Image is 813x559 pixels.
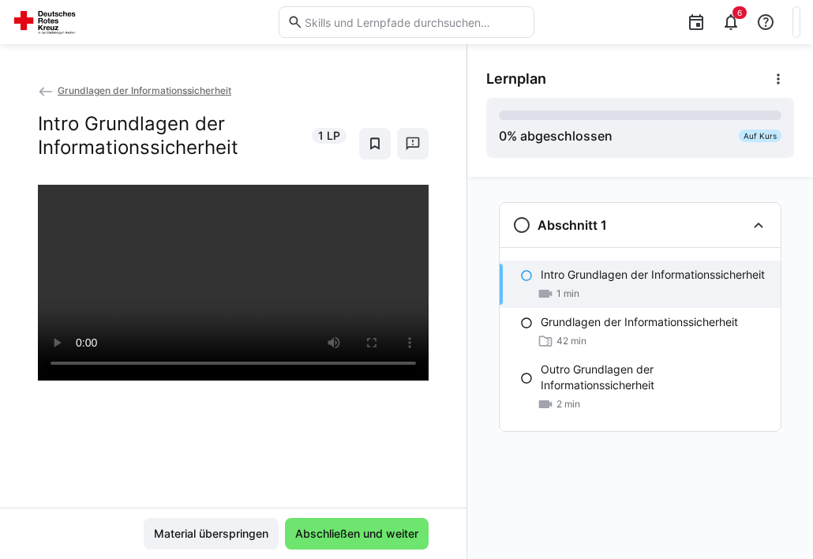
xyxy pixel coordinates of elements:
[486,70,546,88] span: Lernplan
[538,217,607,233] h3: Abschnitt 1
[58,84,231,96] span: Grundlagen der Informationssicherheit
[152,526,271,542] span: Material überspringen
[556,335,586,347] span: 42 min
[556,398,580,411] span: 2 min
[285,518,429,550] button: Abschließen und weiter
[303,15,525,29] input: Skills und Lernpfade durchsuchen…
[739,129,781,142] div: Auf Kurs
[499,128,507,144] span: 0
[541,267,765,283] p: Intro Grundlagen der Informationssicherheit
[499,126,613,145] div: % abgeschlossen
[38,84,231,96] a: Grundlagen der Informationssicherheit
[38,112,302,159] h2: Intro Grundlagen der Informationssicherheit
[293,526,421,542] span: Abschließen und weiter
[556,287,579,300] span: 1 min
[541,314,738,330] p: Grundlagen der Informationssicherheit
[144,518,279,550] button: Material überspringen
[541,362,768,393] p: Outro Grundlagen der Informationssicherheit
[737,8,742,17] span: 6
[318,128,340,144] span: 1 LP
